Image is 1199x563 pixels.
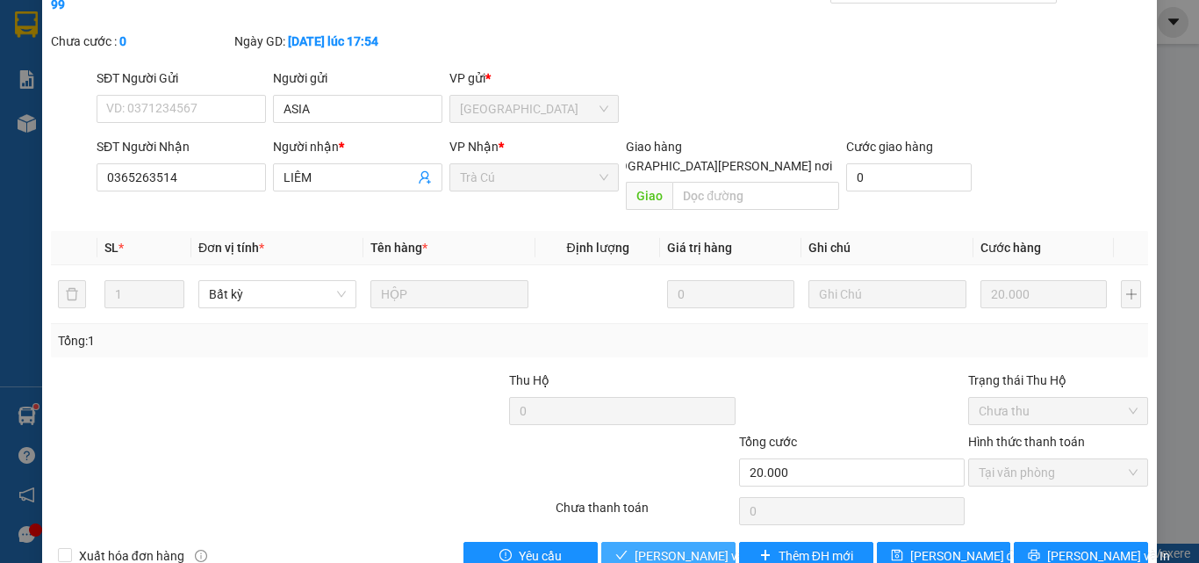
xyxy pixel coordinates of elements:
span: Giá trị hàng [667,241,732,255]
input: Ghi Chú [808,280,966,308]
label: Hình thức thanh toán [968,435,1085,449]
input: VD: Bàn, Ghế [370,280,528,308]
span: CR : [13,112,40,131]
span: Đơn vị tính [198,241,264,255]
b: 0 [119,34,126,48]
div: Tổng: 1 [58,331,464,350]
div: SĐT Người Gửi [97,69,266,88]
span: Định lượng [566,241,628,255]
button: delete [58,280,86,308]
input: 0 [980,280,1107,308]
div: 20.000 [13,111,104,132]
span: Chưa thu [979,398,1138,424]
div: SĐT Người Nhận [97,137,266,156]
span: Sài Gòn [460,96,608,122]
input: 0 [667,280,793,308]
span: Trà Cú [460,164,608,191]
label: Cước giao hàng [846,140,933,154]
div: Ngày GD: [234,32,414,51]
span: SL [104,241,118,255]
span: Thu Hộ [509,373,549,387]
button: plus [1121,280,1141,308]
div: Chưa thanh toán [554,498,737,529]
span: exclamation-circle [499,549,512,563]
div: Người gửi [273,69,442,88]
div: 0901790368 [114,76,292,100]
div: Trà Cú [15,15,102,36]
span: Tên hàng [370,241,427,255]
span: VP Nhận [449,140,499,154]
input: Cước giao hàng [846,163,972,191]
div: [GEOGRAPHIC_DATA] [114,15,292,54]
span: printer [1028,549,1040,563]
span: plus [759,549,772,563]
span: info-circle [195,550,207,562]
span: Giao hàng [626,140,682,154]
div: Người nhận [273,137,442,156]
input: Dọc đường [672,182,839,210]
span: check [615,549,628,563]
th: Ghi chú [801,231,973,265]
span: Bất kỳ [209,281,346,307]
div: PRO DENTAL LAB [114,54,292,76]
span: Tại văn phòng [979,459,1138,486]
div: Trạng thái Thu Hộ [968,371,1148,390]
span: user-add [418,170,432,184]
span: Giao [626,182,672,210]
span: Gửi: [15,17,42,35]
span: Tổng cước [739,435,797,449]
span: save [891,549,903,563]
span: Cước hàng [980,241,1041,255]
b: [DATE] lúc 17:54 [288,34,378,48]
span: [GEOGRAPHIC_DATA][PERSON_NAME] nơi [592,156,839,176]
div: Chưa cước : [51,32,231,51]
span: Nhận: [114,15,156,33]
div: VP gửi [449,69,619,88]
